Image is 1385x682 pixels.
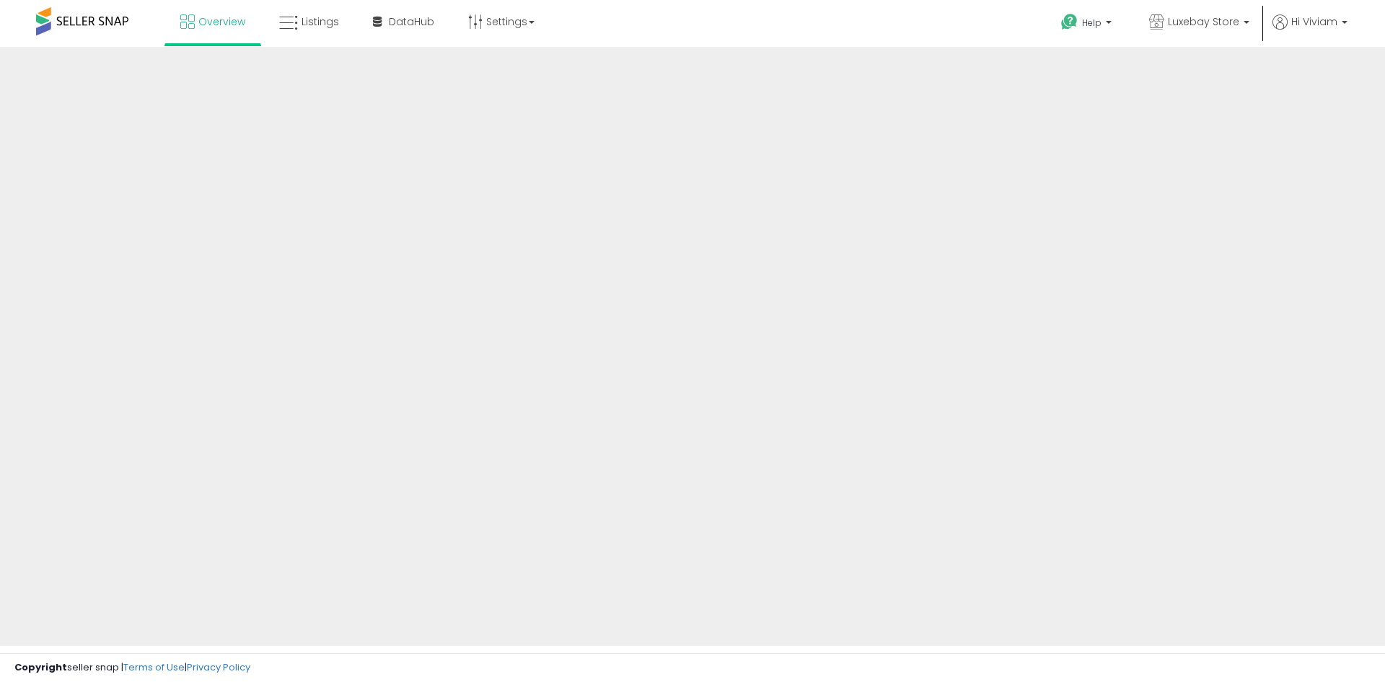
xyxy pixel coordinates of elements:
span: Help [1082,17,1102,29]
span: DataHub [389,14,434,29]
a: Hi Viviam [1272,14,1347,47]
span: Hi Viviam [1291,14,1337,29]
span: Luxebay Store [1168,14,1239,29]
i: Get Help [1060,13,1078,31]
span: Listings [302,14,339,29]
span: Overview [198,14,245,29]
a: Help [1050,2,1126,47]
